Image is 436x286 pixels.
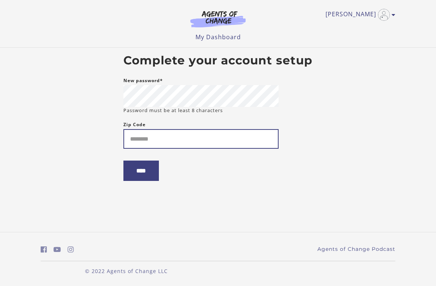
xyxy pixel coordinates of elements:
a: My Dashboard [195,33,241,41]
i: https://www.facebook.com/groups/aswbtestprep (Open in a new window) [41,246,47,253]
label: Zip Code [123,120,146,129]
i: https://www.instagram.com/agentsofchangeprep/ (Open in a new window) [68,246,74,253]
p: © 2022 Agents of Change LLC [41,267,212,275]
a: Agents of Change Podcast [317,245,395,253]
img: Agents of Change Logo [183,10,253,27]
a: https://www.facebook.com/groups/aswbtestprep (Open in a new window) [41,244,47,255]
a: Toggle menu [326,9,392,21]
small: Password must be at least 8 characters [123,107,223,114]
i: https://www.youtube.com/c/AgentsofChangeTestPrepbyMeaganMitchell (Open in a new window) [54,246,61,253]
a: https://www.youtube.com/c/AgentsofChangeTestPrepbyMeaganMitchell (Open in a new window) [54,244,61,255]
label: New password* [123,76,163,85]
a: https://www.instagram.com/agentsofchangeprep/ (Open in a new window) [68,244,74,255]
h2: Complete your account setup [123,54,313,68]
